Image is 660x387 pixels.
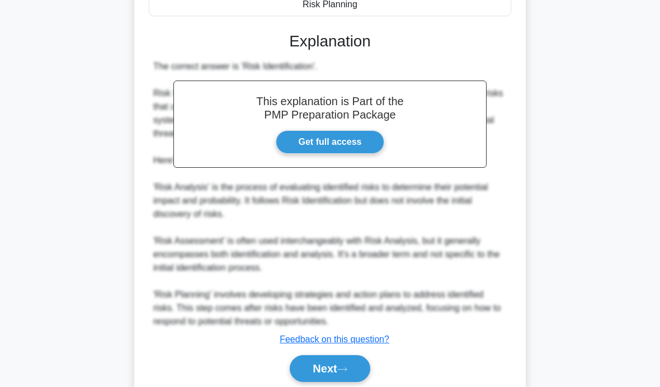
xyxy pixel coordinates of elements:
[155,32,505,50] h3: Explanation
[280,334,389,344] a: Feedback on this question?
[290,355,370,382] button: Next
[276,130,385,154] a: Get full access
[153,60,507,328] div: The correct answer is 'Risk Identification'. Risk Identification is the first step in the Risk Ma...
